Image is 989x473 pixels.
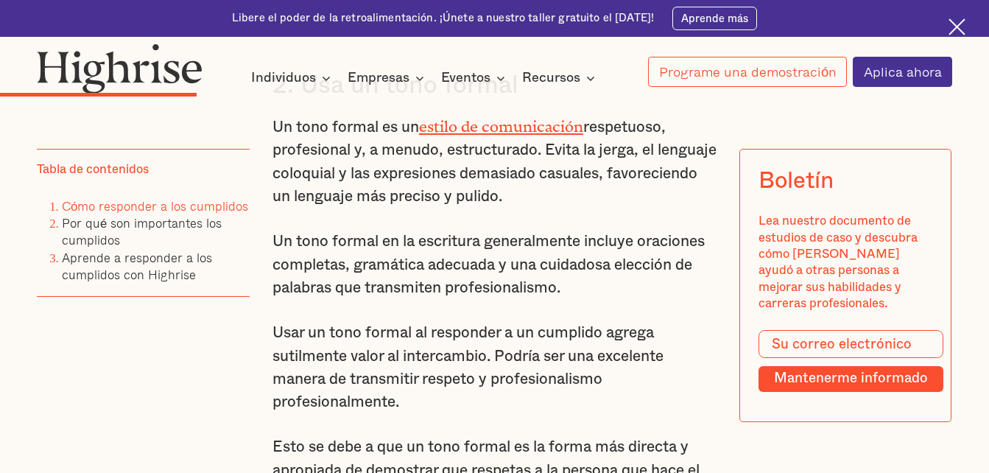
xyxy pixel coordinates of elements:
[522,69,599,87] div: Recursos
[948,18,965,35] img: Icono de cruz
[672,7,757,30] a: Aprende más
[522,69,580,87] div: Recursos
[62,214,222,249] a: Por qué son importantes los cumplidos
[759,168,834,195] div: Boletín
[62,197,248,215] a: Cómo responder a los cumplidos
[348,69,409,87] div: Empresas
[419,118,583,127] a: estilo de comunicación
[759,330,943,358] input: Su correo electrónico
[441,69,510,87] div: Eventos
[272,321,717,414] p: Usar un tono formal al responder a un cumplido agrega sutilmente valor al intercambio. Podría ser...
[232,11,654,26] div: Libere el poder de la retroalimentación. ¡Únete a nuestro taller gratuito el [DATE]!
[251,69,316,87] div: Individuos
[348,69,429,87] div: Empresas
[272,113,717,209] p: Un tono formal es un respetuoso, profesional y, a menudo, estructurado. Evita la jerga, el lengua...
[759,330,943,391] form: Forma modal
[37,43,203,94] img: Logotipo de gran altura
[759,366,943,392] input: Mantenerme informado
[759,213,932,312] div: Lea nuestro documento de estudios de caso y descubra cómo [PERSON_NAME] ayudó a otras personas a ...
[441,69,490,87] div: Eventos
[853,57,951,87] a: Aplica ahora
[251,69,335,87] div: Individuos
[272,230,717,299] p: Un tono formal en la escritura generalmente incluye oraciones completas, gramática adecuada y una...
[62,248,212,284] a: Aprende a responder a los cumplidos con Highrise
[37,161,149,178] div: Tabla de contenidos
[648,57,847,87] a: Programe una demostración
